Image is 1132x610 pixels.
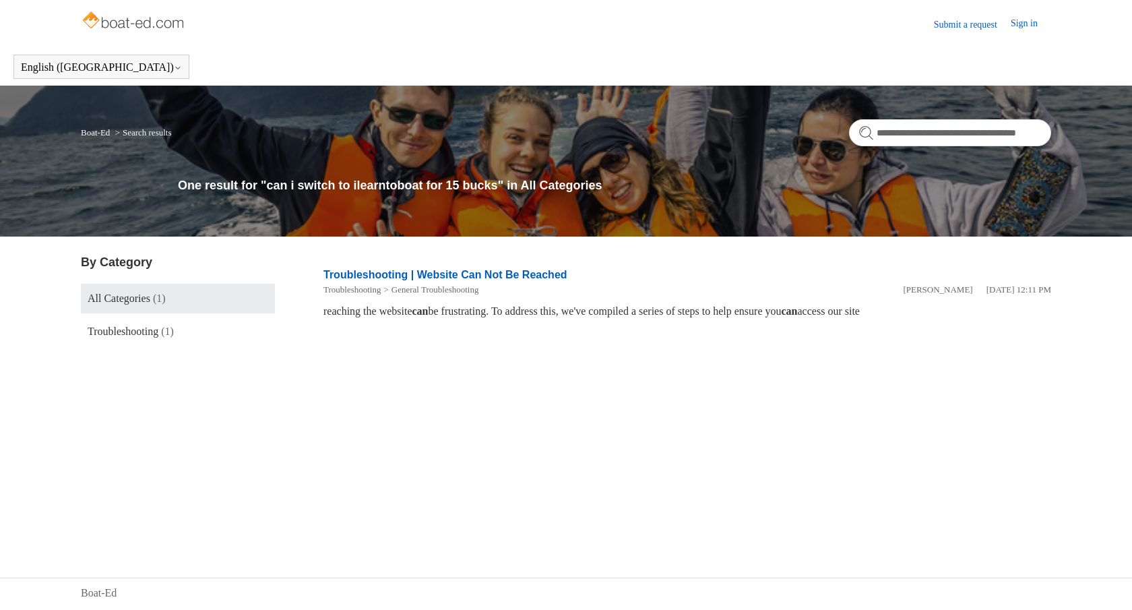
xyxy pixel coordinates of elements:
a: Boat-Ed [81,127,110,138]
li: Search results [113,127,172,138]
em: can [412,305,429,317]
a: Boat-Ed [81,585,117,601]
a: Troubleshooting [323,284,381,295]
li: [PERSON_NAME] [903,283,972,297]
span: Troubleshooting [88,326,158,337]
span: (1) [153,293,166,304]
li: General Troubleshooting [381,283,478,297]
input: Search [849,119,1051,146]
span: All Categories [88,293,150,304]
a: Submit a request [934,18,1011,32]
img: Boat-Ed Help Center home page [81,8,188,35]
li: Boat-Ed [81,127,113,138]
a: General Troubleshooting [391,284,479,295]
time: 03/15/2024, 12:11 [986,284,1051,295]
li: Troubleshooting [323,283,381,297]
a: Troubleshooting | Website Can Not Be Reached [323,269,567,280]
span: (1) [161,326,174,337]
div: Live chat [1087,565,1122,600]
em: can [782,305,798,317]
h1: One result for "can i switch to ilearntoboat for 15 bucks" in All Categories [178,177,1051,195]
div: reaching the website be frustrating. To address this, we've compiled a series of steps to help en... [323,303,1051,319]
a: Troubleshooting (1) [81,317,275,346]
h3: By Category [81,253,275,272]
button: English ([GEOGRAPHIC_DATA]) [21,61,182,73]
a: Sign in [1011,16,1051,32]
a: All Categories (1) [81,284,275,313]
